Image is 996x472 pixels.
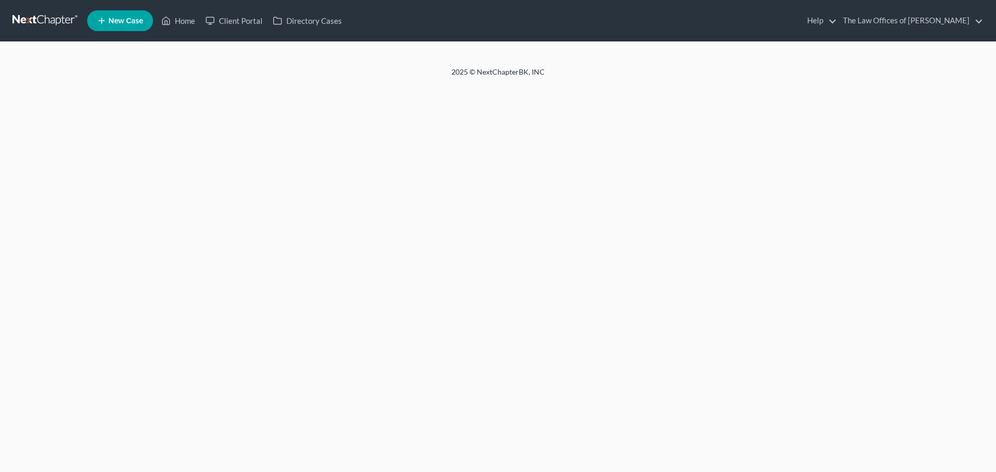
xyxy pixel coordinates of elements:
[802,11,837,30] a: Help
[268,11,347,30] a: Directory Cases
[202,67,794,85] div: 2025 © NextChapterBK, INC
[838,11,983,30] a: The Law Offices of [PERSON_NAME]
[156,11,200,30] a: Home
[87,10,153,31] new-legal-case-button: New Case
[200,11,268,30] a: Client Portal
